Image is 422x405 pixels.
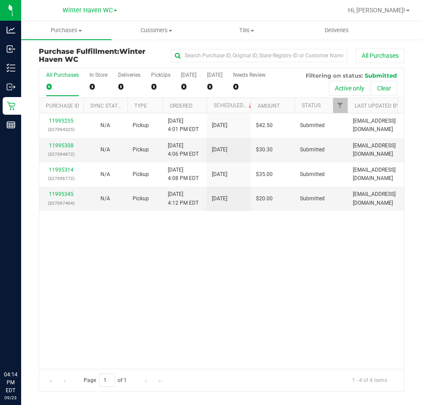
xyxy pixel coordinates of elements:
[333,98,348,113] a: Filter
[100,195,110,203] button: N/A
[89,82,107,92] div: 0
[212,121,227,130] span: [DATE]
[100,146,110,153] span: Not Applicable
[207,72,222,78] div: [DATE]
[171,49,347,62] input: Search Purchase ID, Original ID, State Registry ID or Customer Name...
[212,170,227,179] span: [DATE]
[300,170,325,179] span: Submitted
[76,374,134,387] span: Page of 1
[348,7,405,14] span: Hi, [PERSON_NAME]!
[365,72,397,79] span: Submitted
[100,170,110,179] button: N/A
[118,72,141,78] div: Deliveries
[9,334,35,361] iframe: Resource center
[21,26,111,34] span: Purchases
[89,72,107,78] div: In Store
[46,72,79,78] div: All Purchases
[100,146,110,154] button: N/A
[202,26,292,34] span: Tills
[355,103,399,109] a: Last Updated By
[7,64,15,72] inline-svg: Inventory
[202,21,292,40] a: Tills
[356,48,404,63] button: All Purchases
[168,190,199,207] span: [DATE] 4:12 PM EDT
[256,170,273,179] span: $35.00
[90,103,124,109] a: Sync Status
[49,191,74,197] a: 11995345
[7,120,15,129] inline-svg: Reports
[112,26,201,34] span: Customers
[151,82,170,92] div: 0
[100,121,110,130] button: N/A
[44,174,78,183] p: (327096772)
[7,101,15,110] inline-svg: Retail
[21,21,111,40] a: Purchases
[49,167,74,173] a: 11995314
[133,146,149,154] span: Pickup
[181,72,196,78] div: [DATE]
[46,82,79,92] div: 0
[39,48,161,63] h3: Purchase Fulfillment:
[233,82,266,92] div: 0
[168,142,199,158] span: [DATE] 4:06 PM EDT
[214,102,254,109] a: Scheduled
[100,122,110,128] span: Not Applicable
[256,146,273,154] span: $30.30
[258,103,280,109] a: Amount
[99,374,115,387] input: 1
[306,72,363,79] span: Filtering on status:
[134,103,147,109] a: Type
[170,103,192,109] a: Ordered
[133,170,149,179] span: Pickup
[44,199,78,207] p: (327097464)
[329,81,370,96] button: Active only
[300,121,325,130] span: Submitted
[212,146,227,154] span: [DATE]
[7,26,15,34] inline-svg: Analytics
[371,81,397,96] button: Clear
[256,195,273,203] span: $20.00
[100,171,110,177] span: Not Applicable
[300,146,325,154] span: Submitted
[4,371,17,394] p: 04:14 PM EDT
[44,150,78,158] p: (327094872)
[313,26,361,34] span: Deliveries
[133,195,149,203] span: Pickup
[39,47,145,64] span: Winter Haven WC
[4,394,17,401] p: 09/23
[118,82,141,92] div: 0
[46,103,79,109] a: Purchase ID
[100,195,110,202] span: Not Applicable
[133,121,149,130] span: Pickup
[63,7,113,14] span: Winter Haven WC
[345,374,394,387] span: 1 - 4 of 4 items
[7,82,15,91] inline-svg: Outbound
[256,121,273,130] span: $42.50
[49,118,74,124] a: 11995255
[168,117,199,134] span: [DATE] 4:01 PM EDT
[233,72,266,78] div: Needs Review
[181,82,196,92] div: 0
[302,102,321,109] a: Status
[49,142,74,149] a: 11995308
[300,195,325,203] span: Submitted
[212,195,227,203] span: [DATE]
[168,166,199,183] span: [DATE] 4:08 PM EDT
[207,82,222,92] div: 0
[111,21,202,40] a: Customers
[44,125,78,134] p: (327094325)
[151,72,170,78] div: PickUps
[7,45,15,53] inline-svg: Inbound
[292,21,382,40] a: Deliveries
